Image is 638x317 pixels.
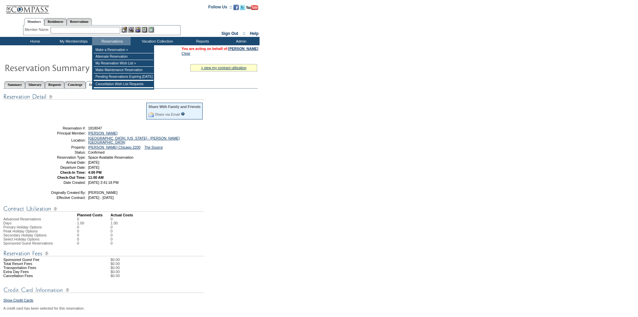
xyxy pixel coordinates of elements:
img: Reservaton Summary [4,61,138,74]
td: 0 [111,225,118,229]
img: Credit Card Information [3,286,204,294]
td: 1.00 [111,221,118,225]
a: [PERSON_NAME] Chicago 2200 [88,145,140,149]
a: Requests [45,81,64,88]
a: Help [250,31,259,36]
td: 0 [77,225,111,229]
td: Home [15,37,54,45]
td: Extra Day Fees [3,270,77,274]
div: Share With Family and Friends [148,105,201,109]
span: Select Holiday Options [3,237,40,241]
td: $0.00 [111,266,258,270]
a: Become our fan on Facebook [233,7,239,11]
a: Reservations [67,18,92,25]
td: 0 [111,229,118,233]
a: Clear [182,51,190,55]
span: Sponsored Guest Reservations [3,241,53,245]
a: Follow us on Twitter [240,7,245,11]
td: 0 [77,233,111,237]
a: [PERSON_NAME] [88,131,118,135]
td: Reports [183,37,221,45]
td: Total Resort Fees [3,262,77,266]
a: Show Credit Cards [3,298,33,302]
a: The Source [144,145,163,149]
div: Member Name: [25,27,51,33]
img: Reservation Detail [3,93,204,101]
td: 0 [77,229,111,233]
td: Cancellation Wish List Requests [94,81,153,88]
td: Planned Costs [77,213,111,217]
span: [DATE] - [DATE] [88,196,114,200]
td: 0 [77,217,111,221]
img: Subscribe to our YouTube Channel [246,5,258,10]
img: View [128,27,134,33]
td: $0.00 [111,262,258,266]
td: Originally Created By: [38,191,86,195]
span: [DATE] 3:41:18 PM [88,180,119,184]
span: Space Available Reservation [88,155,133,159]
td: 0 [111,233,118,237]
span: Peak Holiday Options [3,229,38,233]
img: Follow us on Twitter [240,5,245,10]
td: Status: [38,150,86,154]
div: A credit card has been selected for this reservation. [3,306,258,310]
a: Residences [44,18,67,25]
span: Confirmed [88,150,104,154]
a: Concierge [64,81,85,88]
td: Alternate Reservation [94,53,153,60]
a: [PERSON_NAME] [228,47,258,51]
td: $0.00 [111,258,258,262]
td: Transportation Fees [3,266,77,270]
a: Share via Email [155,112,180,116]
td: Make a Reservation » [94,47,153,53]
td: Reservation #: [38,126,86,130]
img: b_calculator.gif [148,27,154,33]
td: Principal Member: [38,131,86,135]
td: $0.00 [111,274,258,278]
td: Property: [38,145,86,149]
span: Advanced Reservations [3,217,41,221]
a: [GEOGRAPHIC_DATA], [US_STATE] - [PERSON_NAME][GEOGRAPHIC_DATA] [88,136,180,144]
a: Subscribe to our YouTube Channel [246,7,258,11]
span: Secondary Holiday Options [3,233,47,237]
span: 1818047 [88,126,102,130]
span: Days [3,221,11,225]
td: Vacation Collection [131,37,183,45]
td: Make Maintenance Reservation [94,67,153,73]
td: 0 [77,241,111,245]
strong: Check-In Time: [60,170,86,174]
td: Arrival Date: [38,160,86,164]
td: Location: [38,136,86,144]
td: Admin [221,37,260,45]
span: 11:00 AM [88,175,103,179]
a: Summary [4,81,25,88]
a: Sign Out [221,31,238,36]
span: 4:00 PM [88,170,101,174]
a: Detail [86,81,101,89]
strong: Check-Out Time: [57,175,86,179]
img: Reservation Fees [3,249,204,258]
img: Become our fan on Facebook [233,5,239,10]
img: Impersonate [135,27,141,33]
img: Reservations [142,27,147,33]
td: Pending Reservations Expiring [DATE] [94,73,153,80]
td: Reservation Type: [38,155,86,159]
img: b_edit.gif [122,27,127,33]
span: Primary Holiday Options [3,225,42,229]
td: Effective Contract: [38,196,86,200]
a: Itinerary [25,81,45,88]
td: Date Created: [38,180,86,184]
a: Members [24,18,45,25]
span: [DATE] [88,160,99,164]
td: Departure Date: [38,165,86,169]
input: What is this? [181,112,185,116]
td: 1.00 [77,221,111,225]
td: 0 [111,237,118,241]
span: [DATE] [88,165,99,169]
td: 0 [111,241,118,245]
td: 0 [111,217,118,221]
td: Sponsored Guest Fee [3,258,77,262]
td: Actual Costs [111,213,258,217]
td: 0 [77,237,111,241]
img: Contract Utilization [3,205,204,213]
